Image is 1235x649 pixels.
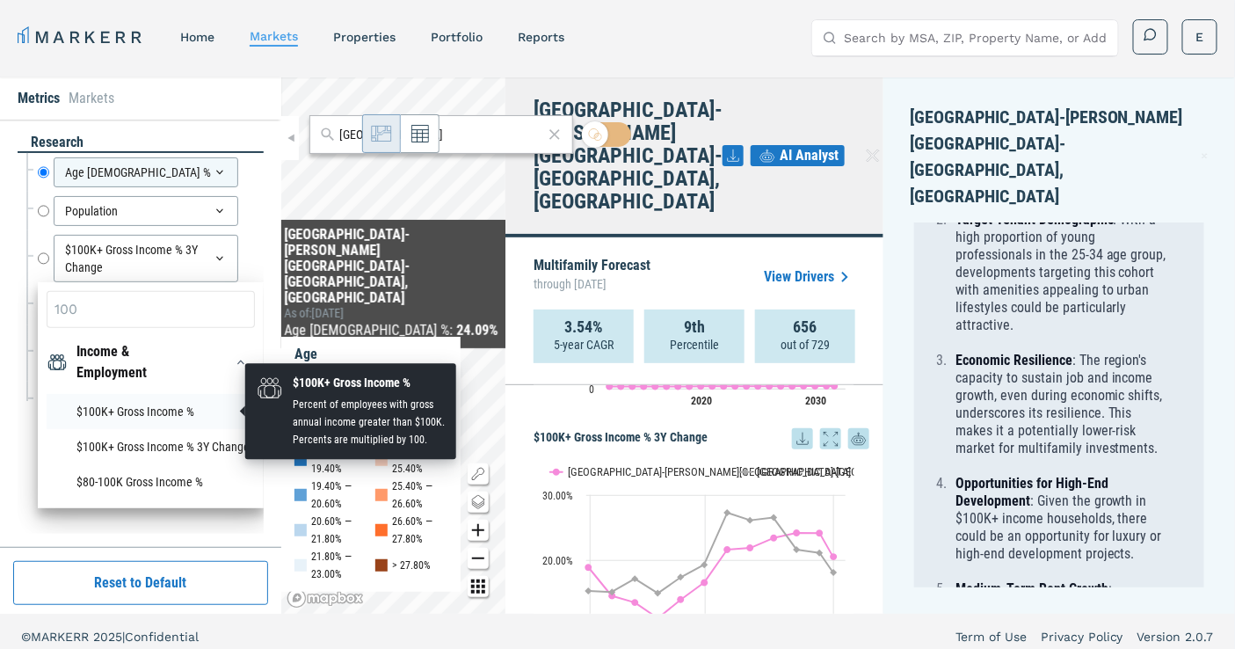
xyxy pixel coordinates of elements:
div: research [18,133,264,153]
path: Tuesday, 14 Dec, 19:00, 21.85. Atlanta-Sandy Springs-Roswell, GA. [747,544,754,551]
div: 26.60% — 27.80% [392,513,447,548]
a: Portfolio [431,30,483,44]
path: Friday, 14 Dec, 19:00, 5,497,069. Atlanta-Sandy Springs-Roswell, GA. [618,383,625,390]
button: Zoom out map button [468,548,489,569]
path: Thursday, 14 Aug, 20:00, 6,840,733. Atlanta-Sandy Springs-Roswell, GA. [832,383,839,390]
input: Search by MSA, ZIP, Property Name, or Address [844,20,1108,55]
div: 20.60% — 21.80% [311,513,367,548]
img: Income & Employment [256,374,284,402]
a: properties [333,30,396,44]
div: Percent of employees with gross annual income greater than $100K. Percents are multiplied by 100. [293,396,446,448]
button: Other options map button [468,576,489,597]
text: 30.00% [542,490,573,502]
path: Saturday, 14 Dec, 19:00, 21.08. USA. [817,550,824,557]
div: $100K+ Gross Income % [293,374,446,391]
p: Percentile [670,336,719,354]
button: AI Analyst [751,145,845,166]
div: 24.20% — 25.40% [392,442,447,478]
div: Age [DEMOGRAPHIC_DATA] % [294,346,425,398]
strong: Medium-Term Rent Growth [955,580,1108,597]
path: Friday, 14 Dec, 19:00, 13.92. Atlanta-Sandy Springs-Roswell, GA. [678,596,685,603]
path: Friday, 14 Dec, 19:00, 17.36. USA. [678,573,685,580]
div: 21.80% — 23.00% [311,548,367,583]
div: Population [54,196,238,226]
div: Income & EmploymentIncome & Employment [47,341,255,383]
path: Saturday, 14 Dec, 19:00, 24.11. Atlanta-Sandy Springs-Roswell, GA. [817,529,824,536]
text: [GEOGRAPHIC_DATA] [757,465,851,478]
p: : With a high proportion of young professionals in the 25-34 age group, developments targeting th... [955,211,1169,334]
div: 19.40% — 20.60% [311,478,367,513]
a: View Drivers [764,266,855,288]
div: Map Tooltip Content [285,227,498,341]
path: Thursday, 14 Dec, 19:00, 6,358,495. Atlanta-Sandy Springs-Roswell, GA. [744,383,751,390]
a: Term of Use [955,628,1027,645]
strong: Opportunities for High-End Development [955,475,1108,509]
li: $100K+ Gross Income % 3Y Change [47,429,255,464]
h5: $100K+ Gross Income % 3Y Change [534,428,869,449]
path: Monday, 14 Jul, 20:00, 18.08. USA. [831,569,838,576]
img: Income & Employment [47,352,68,373]
text: 20.00% [542,555,573,567]
path: Sunday, 14 Dec, 19:00, 5,660,142. Atlanta-Sandy Springs-Roswell, GA. [641,383,648,390]
button: Show/Hide Legend Map Button [468,463,489,485]
strong: Economic Resilience [955,352,1072,368]
path: Friday, 14 Dec, 19:00, 6,007,554. Atlanta-Sandy Springs-Roswell, GA. [687,383,694,390]
b: 24.09% [457,322,498,339]
input: Search Metrics... [47,291,255,328]
path: Monday, 14 Dec, 19:00, 5,758,470. Atlanta-Sandy Springs-Roswell, GA. [652,383,659,390]
a: home [180,30,214,44]
div: > 27.80% [392,557,431,574]
path: Saturday, 14 Dec, 19:00, 16.51. Atlanta-Sandy Springs-Roswell, GA. [701,580,708,587]
strong: 9th [684,318,705,336]
p: 5-year CAGR [554,336,614,354]
path: Saturday, 14 Dec, 19:00, 6,801,762. Atlanta-Sandy Springs-Roswell, GA. [824,383,831,390]
path: Wednesday, 14 Dec, 19:00, 5,852,560. Atlanta-Sandy Springs-Roswell, GA. [664,383,671,390]
li: $80-100K Gross Income % [47,464,255,500]
div: [GEOGRAPHIC_DATA]-[PERSON_NAME][GEOGRAPHIC_DATA]-[GEOGRAPHIC_DATA], [GEOGRAPHIC_DATA] [285,227,498,306]
path: Thursday, 14 Dec, 19:00, 24.15. Atlanta-Sandy Springs-Roswell, GA. [794,529,801,536]
path: Tuesday, 14 Dec, 19:00, 6,192,112. Atlanta-Sandy Springs-Roswell, GA. [721,383,728,390]
path: Wednesday, 14 Dec, 19:00, 13.46. Atlanta-Sandy Springs-Roswell, GA. [632,599,639,606]
text: 2030 [805,395,826,407]
p: : The region's capacity to sustain job and income growth, even during economic shifts, underscore... [955,352,1169,457]
path: Sunday, 14 Dec, 19:00, 6,489,795. Atlanta-Sandy Springs-Roswell, GA. [766,383,774,390]
div: As of : [DATE] [285,306,498,320]
div: 18.20% — 19.40% [311,442,367,478]
path: Saturday, 14 Dec, 19:00, 6,075,738. Atlanta-Sandy Springs-Roswell, GA. [698,383,705,390]
path: Sunday, 14 Dec, 19:00, 15.25. USA. [585,587,592,594]
path: Thursday, 14 Dec, 19:00, 5,932,320. Atlanta-Sandy Springs-Roswell, GA. [675,383,682,390]
span: MARKERR [31,630,93,644]
button: Change style map button [468,492,489,513]
path: Monday, 14 Dec, 19:00, 15.08. USA. [609,588,616,595]
a: Version 2.0.7 [1137,628,1214,645]
input: Search by MSA or ZIP Code [339,126,543,144]
canvas: Map [281,77,506,615]
div: [GEOGRAPHIC_DATA]-[PERSON_NAME][GEOGRAPHIC_DATA]-[GEOGRAPHIC_DATA], [GEOGRAPHIC_DATA] [910,104,1209,222]
path: Saturday, 14 Dec, 19:00, 19.27. USA. [701,561,708,568]
text: 2020 [691,395,712,407]
span: E [1196,28,1204,46]
text: 0 [589,383,594,396]
a: Mapbox logo [287,588,364,609]
a: reports [518,30,564,44]
path: Monday, 14 Dec, 19:00, 6,126,216. Atlanta-Sandy Springs-Roswell, GA. [709,383,716,390]
path: Tuesday, 14 Dec, 19:00, 6,606,326. Atlanta-Sandy Springs-Roswell, GA. [789,383,796,390]
path: Monday, 14 Dec, 19:00, 6,544,839. Atlanta-Sandy Springs-Roswell, GA. [778,383,785,390]
div: Age [DEMOGRAPHIC_DATA] % [54,157,238,187]
path: Thursday, 14 Dec, 19:00, 21.6. USA. [794,546,801,553]
span: Confidential [125,630,199,644]
a: markets [250,29,298,43]
a: MARKERR [18,25,145,49]
path: Wednesday, 14 Dec, 19:00, 26.51. USA. [771,514,778,521]
path: Thursday, 14 Dec, 19:00, 6,685,100. Atlanta-Sandy Springs-Roswell, GA. [801,383,808,390]
path: Saturday, 14 Dec, 19:00, 6,429,431. Atlanta-Sandy Springs-Roswell, GA. [755,383,762,390]
p: : Given the growth in $100K+ income households, there could be an opportunity for luxury or high-... [955,475,1169,563]
p: Multifamily Forecast [534,259,650,295]
span: 2025 | [93,630,125,644]
path: Wednesday, 14 Dec, 19:00, 6,279,482. Atlanta-Sandy Springs-Roswell, GA. [732,383,739,390]
path: Friday, 14 Dec, 19:00, 6,746,449. Atlanta-Sandy Springs-Roswell, GA. [812,383,819,390]
path: Saturday, 14 Dec, 19:00, 5,571,906. Atlanta-Sandy Springs-Roswell, GA. [629,383,636,390]
li: Metrics [18,88,60,109]
path: Wednesday, 14 Dec, 19:00, 17.11. USA. [632,575,639,582]
path: Sunday, 14 Dec, 19:00, 18.85. Atlanta-Sandy Springs-Roswell, GA. [585,564,592,571]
